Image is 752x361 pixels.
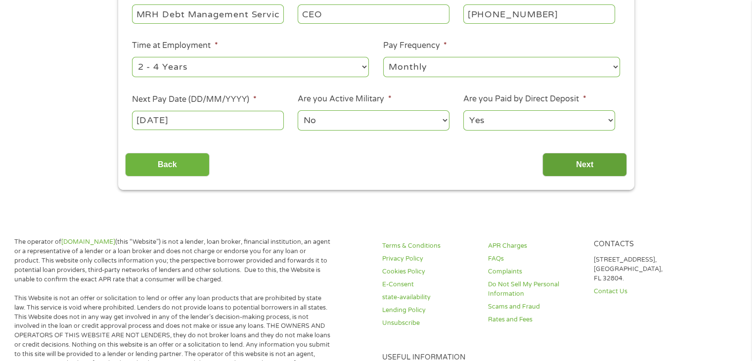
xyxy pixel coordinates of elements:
a: state-availability [382,293,476,302]
p: [STREET_ADDRESS], [GEOGRAPHIC_DATA], FL 32804. [593,255,687,283]
input: Use the arrow keys to pick a date [132,111,283,130]
label: Pay Frequency [383,41,447,51]
a: Rates and Fees [488,315,582,324]
label: Are you Active Military [298,94,391,104]
label: Next Pay Date (DD/MM/YYYY) [132,94,256,105]
input: Next [542,153,627,177]
h4: Contacts [593,240,687,249]
label: Are you Paid by Direct Deposit [463,94,586,104]
a: E-Consent [382,280,476,289]
label: Time at Employment [132,41,218,51]
a: [DOMAIN_NAME] [61,238,115,246]
a: Cookies Policy [382,267,476,276]
a: Complaints [488,267,582,276]
input: Cashier [298,4,449,23]
p: The operator of (this “Website”) is not a lender, loan broker, financial institution, an agent or... [14,237,332,284]
input: Walmart [132,4,283,23]
a: Do Not Sell My Personal Information [488,280,582,299]
a: Scams and Fraud [488,302,582,312]
a: Terms & Conditions [382,241,476,251]
a: FAQs [488,254,582,264]
a: Contact Us [593,287,687,296]
a: APR Charges [488,241,582,251]
a: Lending Policy [382,306,476,315]
input: (231) 754-4010 [463,4,615,23]
input: Back [125,153,210,177]
a: Privacy Policy [382,254,476,264]
a: Unsubscribe [382,318,476,328]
